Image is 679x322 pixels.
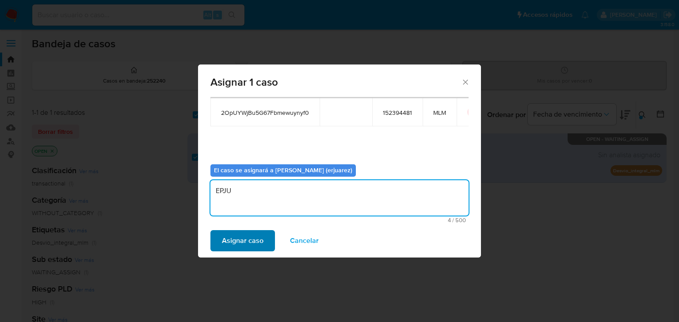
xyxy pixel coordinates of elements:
span: Asignar caso [222,231,263,250]
span: Máximo 500 caracteres [213,217,466,223]
span: Cancelar [290,231,319,250]
button: Asignar caso [210,230,275,251]
textarea: EPJU [210,180,469,216]
span: 2OpUYWjBu5G67Fbmewuynyf0 [221,109,309,117]
button: Cerrar ventana [461,78,469,86]
span: Asignar 1 caso [210,77,461,87]
span: 152394481 [383,109,412,117]
b: El caso se asignará a [PERSON_NAME] (erjuarez) [214,166,352,174]
button: icon-button [467,107,478,117]
button: Cancelar [278,230,330,251]
div: assign-modal [198,64,481,258]
span: MLM [433,109,446,117]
